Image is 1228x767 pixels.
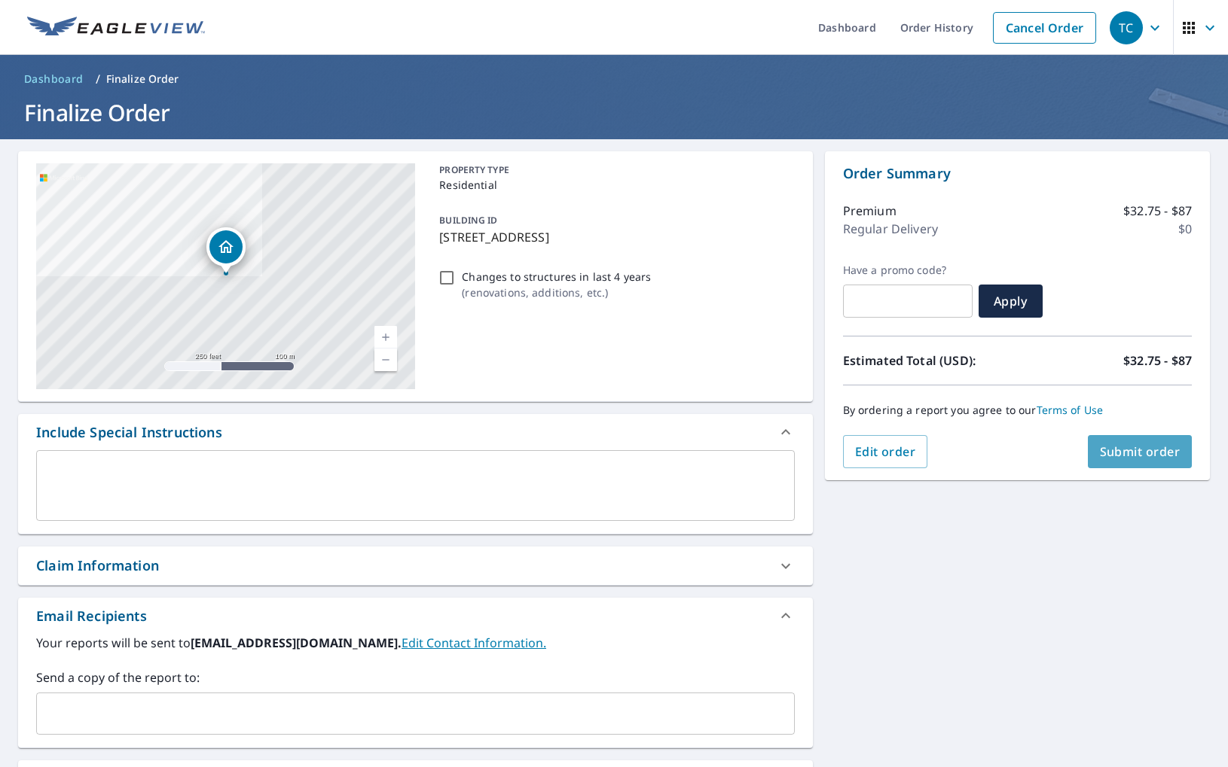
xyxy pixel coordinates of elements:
[979,285,1043,318] button: Apply
[1110,11,1143,44] div: TC
[18,546,813,585] div: Claim Information
[843,163,1192,184] p: Order Summary
[27,17,205,39] img: EV Logo
[96,70,100,88] li: /
[462,269,651,285] p: Changes to structures in last 4 years
[439,177,788,193] p: Residential
[36,422,222,443] div: Include Special Instructions
[18,97,1210,128] h1: Finalize Order
[1123,202,1192,220] p: $32.75 - $87
[191,635,402,651] b: [EMAIL_ADDRESS][DOMAIN_NAME].
[36,634,795,652] label: Your reports will be sent to
[36,606,147,626] div: Email Recipients
[855,443,916,460] span: Edit order
[106,72,179,87] p: Finalize Order
[374,326,397,348] a: Current Level 17, Zoom In
[1037,403,1104,417] a: Terms of Use
[439,228,788,246] p: [STREET_ADDRESS]
[24,72,84,87] span: Dashboard
[1178,220,1192,238] p: $0
[402,635,546,651] a: EditContactInfo
[206,227,246,274] div: Dropped pin, building 1, Residential property, 8448 Oak Crossing Dr W Jacksonville, FL 32244
[991,293,1031,309] span: Apply
[843,403,1192,417] p: By ordering a report you agree to our
[439,214,497,227] p: BUILDING ID
[993,12,1096,44] a: Cancel Order
[36,555,159,576] div: Claim Information
[1100,443,1181,460] span: Submit order
[36,668,795,686] label: Send a copy of the report to:
[374,348,397,371] a: Current Level 17, Zoom Out
[18,67,90,91] a: Dashboard
[462,285,651,300] p: ( renovations, additions, etc. )
[1088,435,1193,468] button: Submit order
[18,414,813,450] div: Include Special Instructions
[843,435,928,468] button: Edit order
[439,163,788,177] p: PROPERTY TYPE
[1123,352,1192,370] p: $32.75 - $87
[18,67,1210,91] nav: breadcrumb
[843,220,938,238] p: Regular Delivery
[843,352,1018,370] p: Estimated Total (USD):
[18,598,813,634] div: Email Recipients
[843,202,897,220] p: Premium
[843,263,973,277] label: Have a promo code?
